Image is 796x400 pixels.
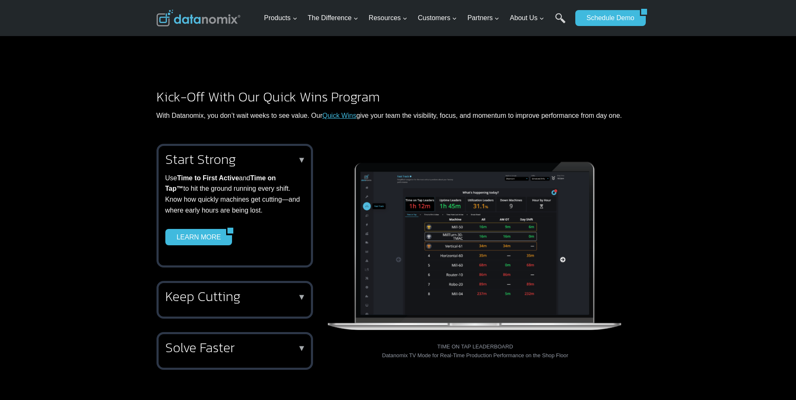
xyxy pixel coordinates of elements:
h2: Solve Faster [165,341,301,354]
span: Last Name [189,0,216,8]
img: Datanomix [157,10,240,26]
span: State/Region [189,104,221,111]
figcaption: TIME ON TAP LEADERBOARD Datanomix TV Mode for Real-Time Production Performance on the Shop Floor [326,343,624,360]
p: With Datanomix, you don’t wait weeks to see value. Our give your team the visibility, focus, and ... [157,110,640,121]
a: Terms [94,187,107,193]
a: Privacy Policy [114,187,141,193]
p: ▼ [298,345,306,351]
strong: Time to First Active [177,174,239,182]
span: Partners [467,13,499,23]
a: LEARN MORE [165,229,227,245]
span: About Us [510,13,544,23]
span: Products [264,13,297,23]
a: Schedule Demo [575,10,640,26]
a: Search [555,13,566,32]
span: Customers [418,13,457,23]
p: ▼ [298,157,306,163]
h2: Start Strong [165,153,301,166]
a: Quick Wins [322,112,356,119]
img: Datanomix Fast Track Dashboard [326,144,624,340]
p: ▼ [298,294,306,300]
span: Phone number [189,35,227,42]
p: Use and to hit the ground running every shift. Know how quickly machines get cutting—and where ea... [165,173,301,216]
h2: Kick-Off With Our Quick Wins Program [157,90,640,104]
nav: Primary Navigation [261,5,571,32]
h2: Keep Cutting [165,290,301,303]
span: The Difference [308,13,358,23]
span: Resources [369,13,407,23]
